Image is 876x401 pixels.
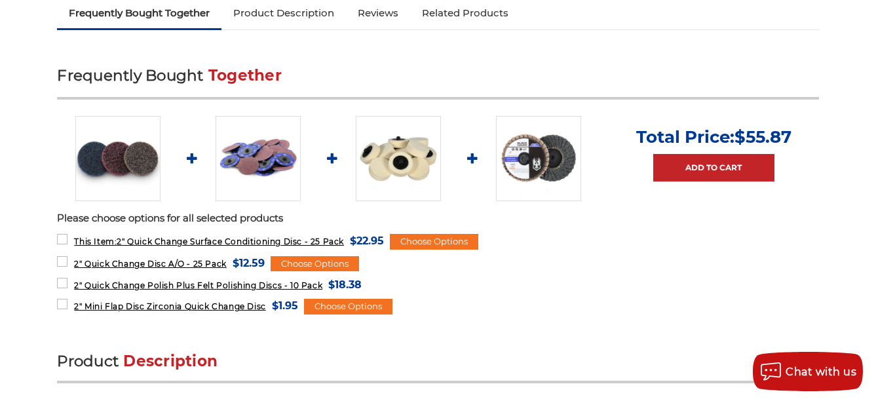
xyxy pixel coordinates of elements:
span: Chat with us [786,366,856,378]
span: Description [123,352,218,370]
img: Black Hawk Abrasives 2 inch quick change disc for surface preparation on metals [75,116,161,201]
span: 2" Mini Flap Disc Zirconia Quick Change Disc [74,301,265,311]
span: 2" Quick Change Surface Conditioning Disc - 25 Pack [74,237,344,246]
p: Please choose options for all selected products [57,211,818,226]
div: Choose Options [390,234,478,250]
p: Total Price: [636,126,791,147]
div: Choose Options [271,256,359,272]
span: Product [57,352,119,370]
div: Choose Options [304,299,392,315]
span: $55.87 [734,126,791,147]
a: Add to Cart [653,154,774,181]
strong: This Item: [74,237,117,246]
span: Together [208,66,282,85]
span: 2" Quick Change Polish Plus Felt Polishing Discs - 10 Pack [74,280,322,290]
span: Frequently Bought [57,66,203,85]
span: $12.59 [233,254,265,272]
button: Chat with us [753,352,863,391]
span: $1.95 [272,297,298,315]
span: $18.38 [328,276,362,294]
span: 2" Quick Change Disc A/O - 25 Pack [74,259,226,269]
span: $22.95 [350,232,384,250]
